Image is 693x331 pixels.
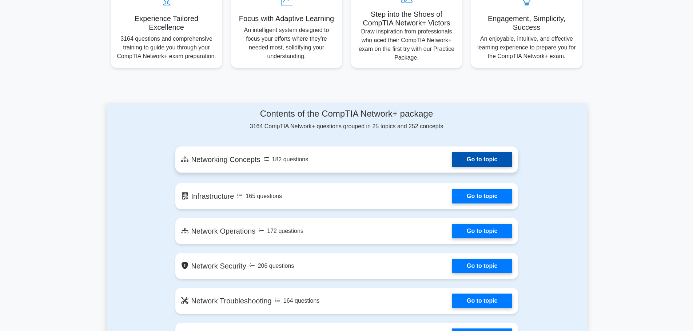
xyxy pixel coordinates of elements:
[357,10,457,27] h5: Step into the Shoes of CompTIA Network+ Victors
[452,259,512,273] a: Go to topic
[452,224,512,238] a: Go to topic
[452,189,512,203] a: Go to topic
[175,109,518,119] h4: Contents of the CompTIA Network+ package
[357,27,457,62] p: Draw inspiration from professionals who aced their CompTIA Network+ exam on the first try with ou...
[477,14,577,32] h5: Engagement, Simplicity, Success
[237,14,336,23] h5: Focus with Adaptive Learning
[477,35,577,61] p: An enjoyable, intuitive, and effective learning experience to prepare you for the CompTIA Network...
[117,35,216,61] p: 3164 questions and comprehensive training to guide you through your CompTIA Network+ exam prepara...
[237,26,336,61] p: An intelligent system designed to focus your efforts where they're needed most, solidifying your ...
[117,14,216,32] h5: Experience Tailored Excellence
[175,109,518,131] div: 3164 CompTIA Network+ questions grouped in 25 topics and 252 concepts
[452,152,512,167] a: Go to topic
[452,294,512,308] a: Go to topic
